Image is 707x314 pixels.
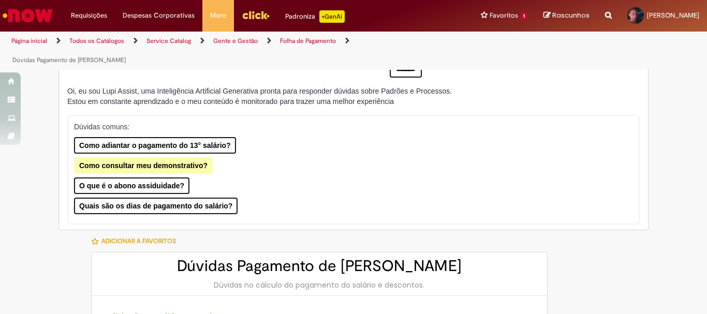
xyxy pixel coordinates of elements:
a: Dúvidas Pagamento de [PERSON_NAME] [12,56,126,64]
div: Dúvidas no cálculo do pagamento do salário e descontos. [102,280,537,290]
a: Service Catalog [146,37,191,45]
a: Gente e Gestão [213,37,258,45]
span: [PERSON_NAME] [647,11,699,20]
button: Como adiantar o pagamento do 13° salário? [74,137,236,154]
img: ServiceNow [1,5,54,26]
a: Folha de Pagamento [280,37,336,45]
a: Todos os Catálogos [69,37,124,45]
a: Página inicial [11,37,47,45]
p: +GenAi [319,10,345,23]
button: O que é o abono assiduidade? [74,177,189,194]
button: Adicionar a Favoritos [91,230,182,252]
img: click_logo_yellow_360x200.png [242,7,270,23]
button: Quais são os dias de pagamento do salário? [74,198,238,214]
div: Padroniza [285,10,345,23]
span: Adicionar a Favoritos [101,237,176,245]
span: More [210,10,226,21]
span: Rascunhos [552,10,590,20]
button: Como consultar meu demonstrativo? [74,157,213,174]
span: 1 [520,12,528,21]
p: Dúvidas comuns: [74,122,625,132]
a: Rascunhos [543,11,590,21]
span: Requisições [71,10,107,21]
h2: Dúvidas Pagamento de [PERSON_NAME] [102,258,537,275]
span: Favoritos [490,10,518,21]
ul: Trilhas de página [8,32,464,70]
span: Despesas Corporativas [123,10,195,21]
div: Oi, eu sou Lupi Assist, uma Inteligência Artificial Generativa pronta para responder dúvidas sobr... [67,86,452,107]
